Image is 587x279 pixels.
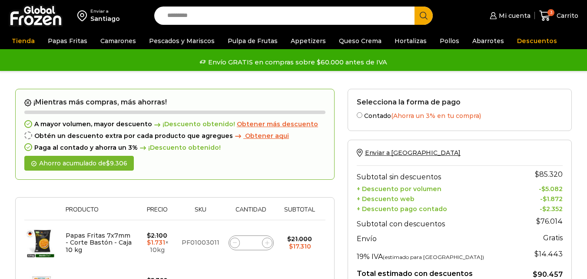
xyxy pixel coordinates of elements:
[365,149,461,157] span: Enviar a [GEOGRAPHIC_DATA]
[24,156,134,171] div: Ahorro acumulado de
[435,33,464,49] a: Pollos
[77,8,90,23] img: address-field-icon.svg
[96,33,140,49] a: Camarones
[233,132,289,140] a: Obtener aqui
[391,112,481,120] span: (Ahorra un 3% en tu compra)
[539,6,578,26] a: 3 Carrito
[535,170,563,178] bdi: 85.320
[518,203,563,213] td: -
[357,193,519,203] th: + Descuento web
[278,206,321,220] th: Subtotal
[554,11,578,20] span: Carrito
[177,220,224,266] td: PF01003011
[357,213,519,230] th: Subtotal con descuentos
[547,9,554,16] span: 3
[357,98,563,106] h2: Selecciona la forma de pago
[335,33,386,49] a: Queso Crema
[152,121,235,128] span: ¡Descuento obtenido!
[534,250,563,258] span: 14.443
[24,98,325,107] h2: ¡Mientras más compras, más ahorras!
[24,132,325,140] div: Obtén un descuento extra por cada producto que agregues
[533,270,563,279] bdi: 90.457
[536,217,541,225] span: $
[357,245,519,263] th: 19% IVA
[24,144,325,151] div: Paga al contado y ahorra un 3%
[357,166,519,183] th: Subtotal sin descuentos
[533,270,537,279] span: $
[289,242,293,250] span: $
[287,235,291,243] span: $
[147,232,167,239] bdi: 2.100
[518,193,563,203] td: -
[541,185,563,193] bdi: 5.082
[543,195,547,203] span: $
[61,206,137,220] th: Producto
[287,235,312,243] bdi: 21.000
[147,239,151,246] span: $
[24,121,325,128] div: A mayor volumen, mayor descuento
[147,232,151,239] span: $
[536,217,563,225] bdi: 76.014
[357,183,519,193] th: + Descuento por volumen
[90,14,120,23] div: Santiago
[138,144,221,151] span: ¡Descuento obtenido!
[415,7,433,25] button: Search button
[223,33,282,49] a: Pulpa de Frutas
[542,205,546,213] span: $
[289,242,311,250] bdi: 17.310
[7,33,39,49] a: Tienda
[137,206,177,220] th: Precio
[390,33,431,49] a: Hortalizas
[357,230,519,245] th: Envío
[245,132,289,140] span: Obtener aqui
[383,254,484,260] small: (estimado para [GEOGRAPHIC_DATA])
[535,170,539,178] span: $
[66,232,132,254] a: Papas Fritas 7x7mm - Corte Bastón - Caja 10 kg
[497,11,531,20] span: Mi cuenta
[245,237,257,249] input: Product quantity
[137,220,177,266] td: × 10kg
[518,183,563,193] td: -
[90,8,120,14] div: Enviar a
[542,205,563,213] bdi: 2.352
[43,33,92,49] a: Papas Fritas
[147,239,165,246] bdi: 1.731
[106,159,110,167] span: $
[177,206,224,220] th: Sku
[237,121,318,128] a: Obtener más descuento
[106,159,127,167] bdi: 9.306
[357,112,362,118] input: Contado(Ahorra un 3% en tu compra)
[488,7,530,24] a: Mi cuenta
[513,33,561,49] a: Descuentos
[357,149,461,157] a: Enviar a [GEOGRAPHIC_DATA]
[541,185,545,193] span: $
[286,33,330,49] a: Appetizers
[534,250,539,258] span: $
[468,33,508,49] a: Abarrotes
[543,195,563,203] bdi: 1.872
[224,206,278,220] th: Cantidad
[145,33,219,49] a: Pescados y Mariscos
[357,111,563,120] label: Contado
[357,203,519,213] th: + Descuento pago contado
[543,234,563,242] strong: Gratis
